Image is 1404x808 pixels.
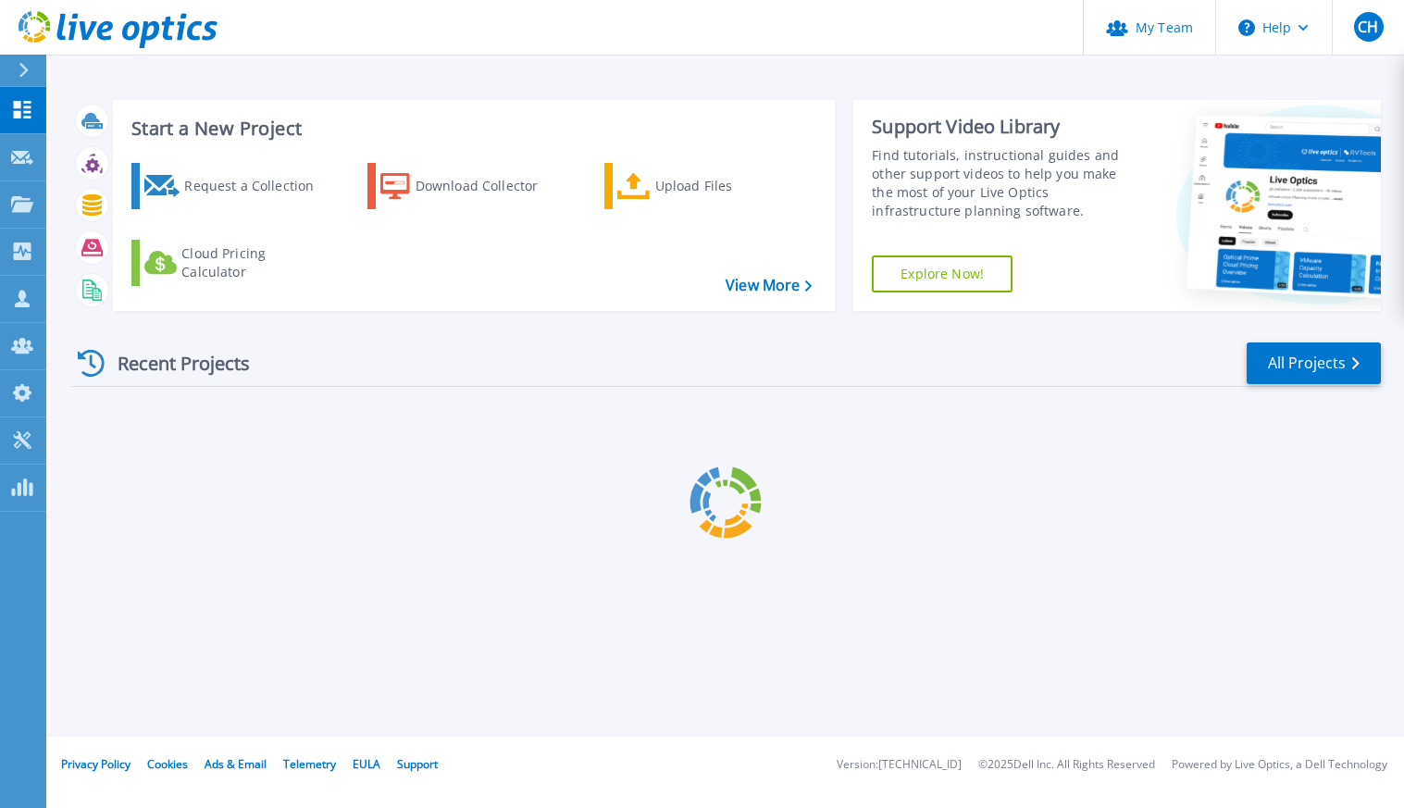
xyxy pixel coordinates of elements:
h3: Start a New Project [131,118,811,139]
a: Ads & Email [205,756,267,772]
li: Version: [TECHNICAL_ID] [837,759,962,771]
a: Support [397,756,438,772]
a: Download Collector [367,163,574,209]
div: Find tutorials, instructional guides and other support videos to help you make the most of your L... [872,146,1137,220]
a: All Projects [1247,342,1381,384]
div: Cloud Pricing Calculator [181,244,329,281]
li: © 2025 Dell Inc. All Rights Reserved [978,759,1155,771]
li: Powered by Live Optics, a Dell Technology [1172,759,1387,771]
div: Request a Collection [184,168,332,205]
div: Support Video Library [872,115,1137,139]
div: Upload Files [655,168,803,205]
a: Privacy Policy [61,756,130,772]
a: Telemetry [283,756,336,772]
a: Upload Files [604,163,811,209]
div: Download Collector [416,168,564,205]
a: Explore Now! [872,255,1013,292]
a: EULA [353,756,380,772]
a: Cookies [147,756,188,772]
a: Cloud Pricing Calculator [131,240,338,286]
div: Recent Projects [71,341,275,386]
a: Request a Collection [131,163,338,209]
a: View More [726,277,812,294]
span: CH [1358,19,1378,34]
